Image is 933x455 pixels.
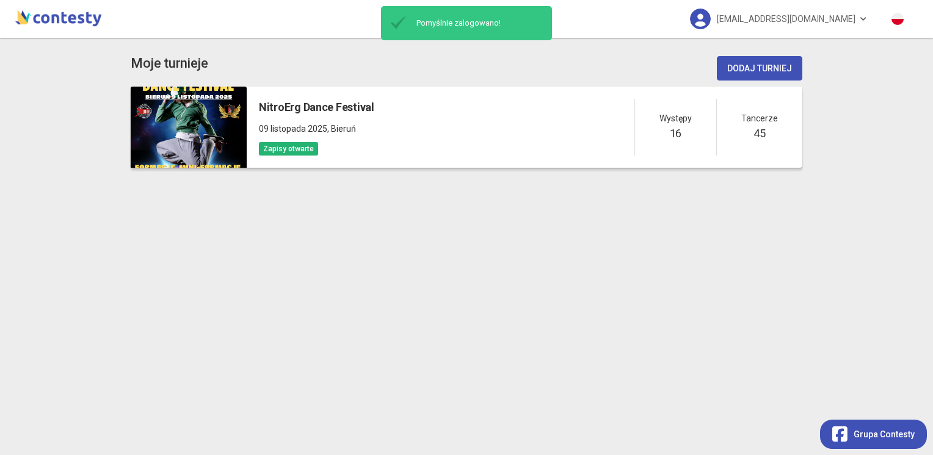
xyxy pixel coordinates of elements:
[753,125,765,142] h5: 45
[259,142,318,156] span: Zapisy otwarte
[131,53,208,74] h3: Moje turnieje
[717,6,855,32] span: [EMAIL_ADDRESS][DOMAIN_NAME]
[327,124,356,134] span: , Bieruń
[854,428,915,441] span: Grupa Contesty
[741,112,778,125] span: Tancerze
[259,124,327,134] span: 09 listopada 2025
[131,53,208,74] app-title: competition-list.title
[670,125,681,142] h5: 16
[259,99,374,116] h5: NitroErg Dance Festival
[410,18,547,29] span: Pomyślnie zalogowano!
[659,112,692,125] span: Występy
[717,56,802,81] button: Dodaj turniej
